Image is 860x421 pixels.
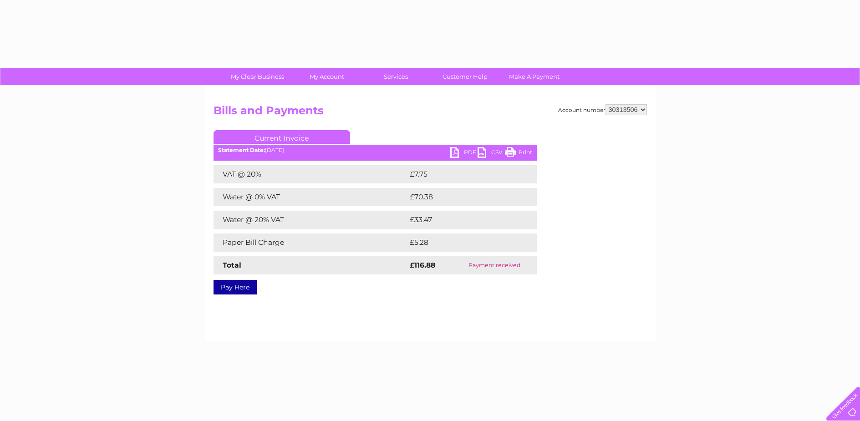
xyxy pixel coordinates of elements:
[218,147,265,153] b: Statement Date:
[497,68,572,85] a: Make A Payment
[214,211,407,229] td: Water @ 20% VAT
[478,147,505,160] a: CSV
[223,261,241,269] strong: Total
[407,233,515,252] td: £5.28
[214,147,537,153] div: [DATE]
[410,261,435,269] strong: £116.88
[407,188,519,206] td: £70.38
[558,104,647,115] div: Account number
[214,188,407,206] td: Water @ 0% VAT
[214,165,407,183] td: VAT @ 20%
[505,147,532,160] a: Print
[358,68,433,85] a: Services
[427,68,503,85] a: Customer Help
[289,68,364,85] a: My Account
[450,147,478,160] a: PDF
[452,256,536,274] td: Payment received
[214,104,647,122] h2: Bills and Payments
[214,233,407,252] td: Paper Bill Charge
[214,280,257,294] a: Pay Here
[407,211,518,229] td: £33.47
[407,165,515,183] td: £7.75
[214,130,350,144] a: Current Invoice
[220,68,295,85] a: My Clear Business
